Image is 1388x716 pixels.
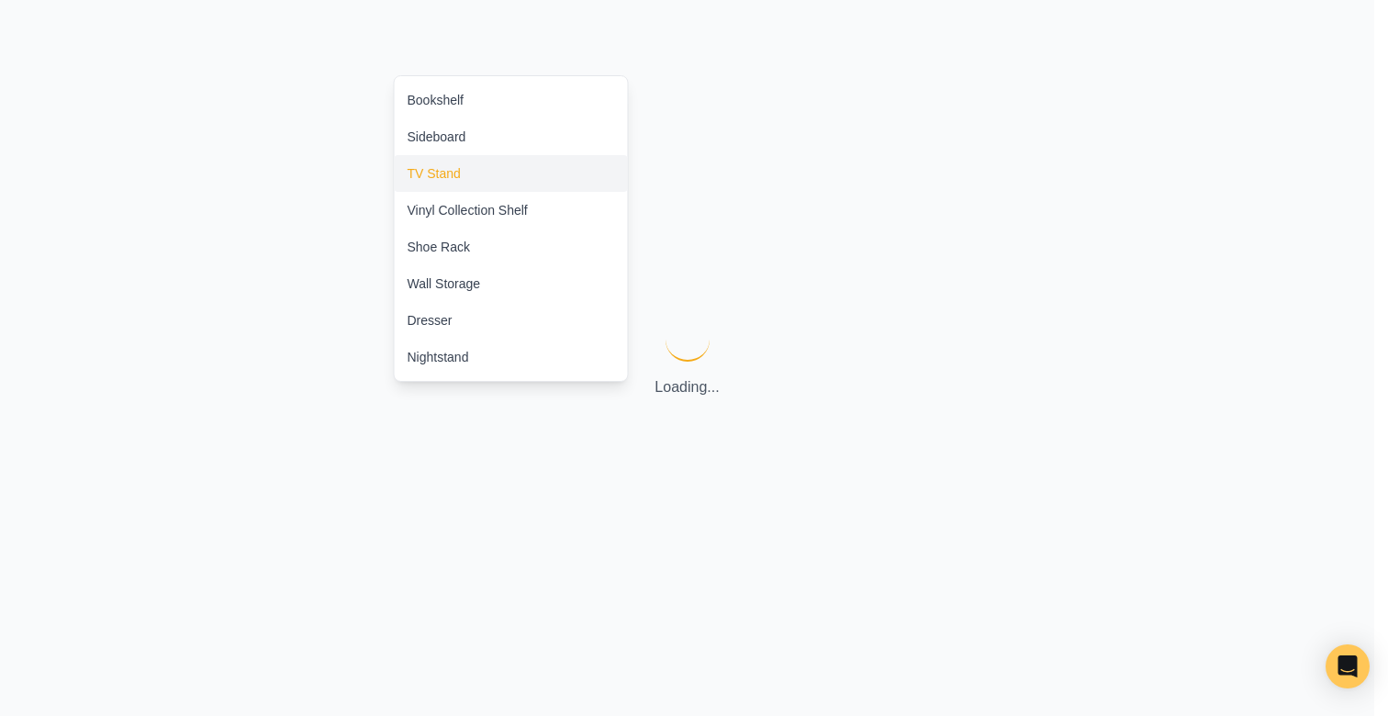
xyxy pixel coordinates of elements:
[408,238,470,256] div: Shoe Rack
[408,164,461,183] div: TV Stand
[408,128,466,146] div: Sideboard
[408,201,528,219] div: Vinyl Collection Shelf
[408,274,481,293] div: Wall Storage
[394,75,629,382] div: Shop
[408,348,469,366] div: Nightstand
[408,91,464,109] div: Bookshelf
[408,311,453,330] div: Dresser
